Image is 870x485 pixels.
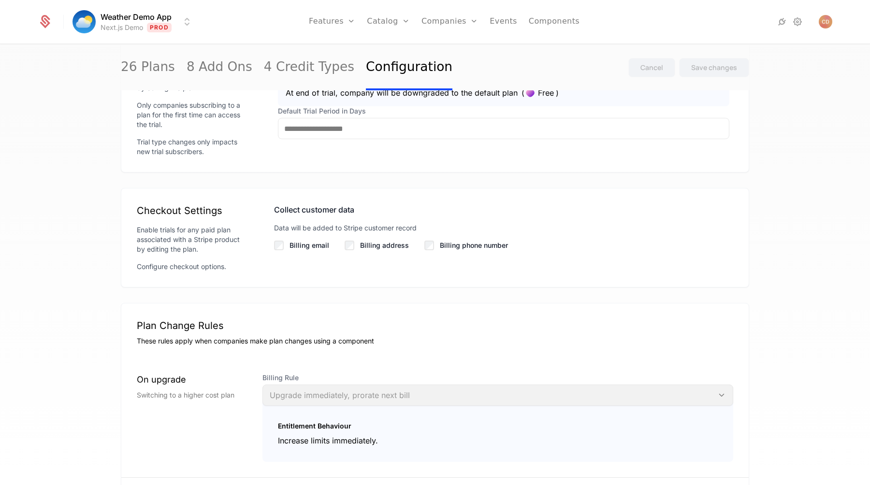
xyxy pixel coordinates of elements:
[137,373,247,386] div: On upgrade
[147,23,172,32] span: Prod
[538,89,554,97] div: Free
[137,225,243,254] div: Enable trials for any paid plan associated with a Stripe product by editing the plan.
[274,223,733,233] div: Data will be added to Stripe customer record
[366,45,452,90] a: Configuration
[137,319,733,332] div: Plan Change Rules
[121,45,175,90] a: 26 Plans
[278,435,718,446] div: Increase limits immediately.
[691,63,737,72] div: Save changes
[72,10,96,33] img: Weather Demo App
[776,16,788,28] a: Integrations
[628,58,675,77] button: Cancel
[360,241,409,250] label: Billing address
[286,87,518,99] span: At end of trial, company will be downgraded to the default plan
[679,58,749,77] button: Save changes
[264,45,354,90] a: 4 Credit Types
[101,23,143,32] div: Next.js Demo
[819,15,832,29] button: Open user button
[75,11,193,32] button: Select environment
[137,204,243,217] div: Checkout Settings
[278,106,729,116] label: Default Trial Period in Days
[137,262,243,271] div: Configure checkout options.
[137,100,243,129] div: Only companies subscribing to a plan for the first time can access the trial.
[101,11,172,23] span: Weather Demo App
[819,15,832,29] img: Cole Demo
[792,16,803,28] a: Settings
[274,204,733,215] div: Collect customer data
[640,63,663,72] div: Cancel
[137,390,247,400] div: Switching to a higher cost plan
[137,336,733,346] div: These rules apply when companies make plan changes using a component
[137,137,243,157] div: Trial type changes only impacts new trial subscribers.
[278,421,718,431] div: Entitlement Behaviour
[290,241,329,250] label: Billing email
[262,373,733,383] span: Billing Rule
[440,241,508,250] label: Billing phone number
[187,45,252,90] a: 8 Add Ons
